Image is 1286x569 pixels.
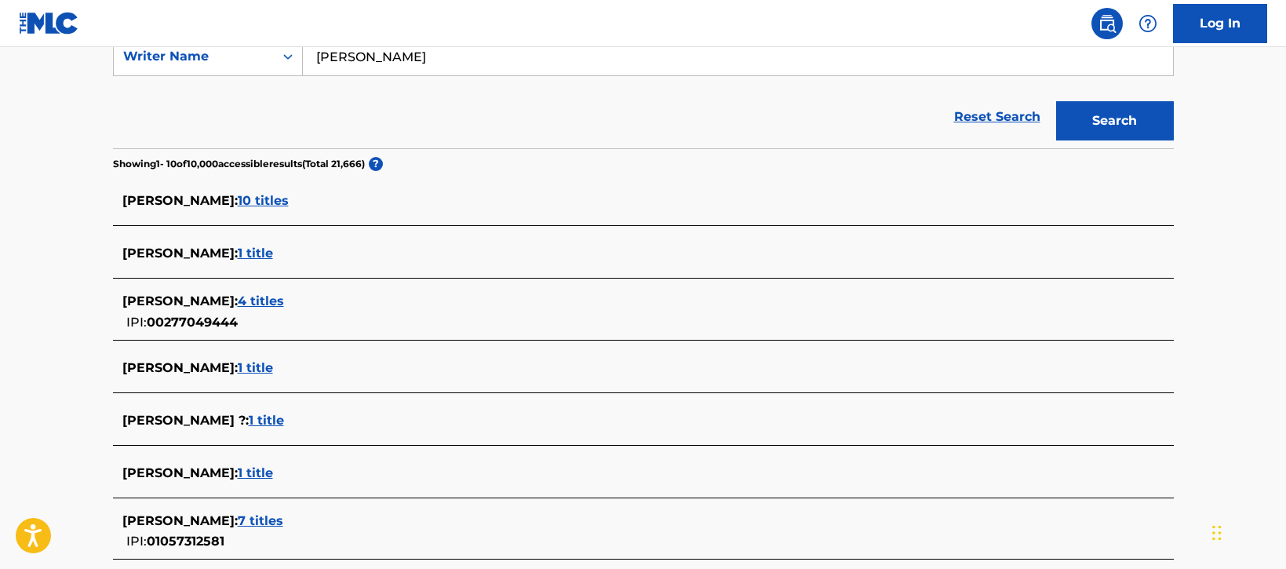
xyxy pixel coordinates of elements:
span: [PERSON_NAME] : [122,193,238,208]
span: 1 title [238,465,273,480]
span: IPI: [126,534,147,549]
span: 1 title [249,413,284,428]
div: Help [1132,8,1164,39]
span: 10 titles [238,193,289,208]
button: Search [1056,101,1174,140]
img: search [1098,14,1117,33]
span: 4 titles [238,294,284,308]
iframe: Chat Widget [1208,494,1286,569]
img: help [1138,14,1157,33]
a: Log In [1173,4,1267,43]
a: Public Search [1091,8,1123,39]
span: [PERSON_NAME] ? : [122,413,249,428]
span: [PERSON_NAME] : [122,465,238,480]
a: Reset Search [946,100,1048,134]
span: ? [369,157,383,171]
form: Search Form [113,37,1174,148]
span: [PERSON_NAME] : [122,360,238,375]
div: Drag [1212,509,1222,556]
span: IPI: [126,315,147,330]
span: 00277049444 [147,315,238,330]
span: [PERSON_NAME] : [122,513,238,528]
span: [PERSON_NAME] : [122,294,238,308]
img: MLC Logo [19,12,79,35]
span: [PERSON_NAME] : [122,246,238,261]
span: 7 titles [238,513,283,528]
span: 1 title [238,246,273,261]
p: Showing 1 - 10 of 10,000 accessible results (Total 21,666 ) [113,157,365,171]
span: 1 title [238,360,273,375]
span: 01057312581 [147,534,224,549]
div: Writer Name [123,47,264,66]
